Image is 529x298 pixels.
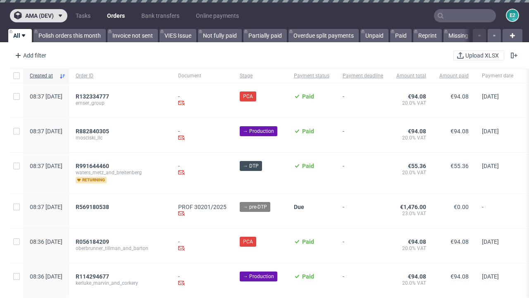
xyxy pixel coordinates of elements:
a: Paid [390,29,412,42]
span: R114294677 [76,273,109,280]
span: Document [178,72,226,79]
a: All [8,29,32,42]
div: - [178,273,226,288]
a: Missing invoice [443,29,492,42]
span: Paid [302,163,314,169]
div: - [178,93,226,108]
span: returning [76,177,107,183]
span: €94.08 [450,128,469,135]
span: 08:36 [DATE] [30,273,62,280]
span: 08:37 [DATE] [30,163,62,169]
a: Polish orders this month [33,29,106,42]
figcaption: e2 [507,10,518,21]
span: Paid [302,93,314,100]
span: Created at [30,72,56,79]
span: Paid [302,273,314,280]
span: €94.08 [408,273,426,280]
span: Amount total [396,72,426,79]
span: [DATE] [482,163,499,169]
span: - [343,273,383,288]
span: 20.0% VAT [396,100,426,106]
span: €55.36 [408,163,426,169]
span: 23.0% VAT [396,210,426,217]
span: Payment deadline [343,72,383,79]
span: €94.08 [450,273,469,280]
span: €55.36 [450,163,469,169]
a: R991644460 [76,163,111,169]
span: Due [294,204,304,210]
span: ernser_group [76,100,165,106]
span: → DTP [243,162,259,170]
a: Tasks [71,9,95,22]
div: Add filter [12,49,48,62]
span: R991644460 [76,163,109,169]
div: - [178,163,226,177]
span: → Production [243,273,274,280]
span: PCA [243,93,253,100]
span: [DATE] [482,273,499,280]
span: Order ID [76,72,165,79]
a: R114294677 [76,273,111,280]
span: [DATE] [482,93,499,100]
a: Invoice not sent [107,29,158,42]
span: PCA [243,238,253,245]
a: Overdue split payments [288,29,359,42]
a: Not fully paid [198,29,242,42]
span: 08:36 [DATE] [30,238,62,245]
span: 08:37 [DATE] [30,128,62,135]
span: mosciski_llc [76,135,165,141]
a: R882840305 [76,128,111,135]
a: Bank transfers [136,9,184,22]
span: 20.0% VAT [396,169,426,176]
span: Stage [240,72,281,79]
span: Amount paid [439,72,469,79]
a: Reprint [413,29,442,42]
span: €94.08 [408,238,426,245]
span: Paid [302,128,314,135]
span: 20.0% VAT [396,245,426,252]
span: R569180538 [76,204,109,210]
a: Partially paid [243,29,287,42]
a: Unpaid [360,29,388,42]
span: €94.08 [408,128,426,135]
span: R882840305 [76,128,109,135]
span: kerluke_marvin_and_corkery [76,280,165,286]
a: VIES Issue [160,29,196,42]
span: €94.08 [408,93,426,100]
span: - [343,93,383,108]
span: waters_metz_and_breitenberg [76,169,165,176]
span: €1,476.00 [400,204,426,210]
span: - [343,128,383,142]
div: - [178,238,226,253]
span: oberbrunner_tillman_and_barton [76,245,165,252]
span: → Production [243,127,274,135]
span: - [343,238,383,253]
span: €94.08 [450,238,469,245]
span: 08:37 [DATE] [30,93,62,100]
a: Orders [102,9,130,22]
button: ama (dev) [10,9,67,22]
span: €94.08 [450,93,469,100]
span: Payment date [482,72,513,79]
span: → pre-DTP [243,203,267,211]
span: 20.0% VAT [396,135,426,141]
span: €0.00 [454,204,469,210]
a: R056184209 [76,238,111,245]
span: - [482,204,513,218]
span: - [343,163,383,183]
span: ama (dev) [25,13,54,19]
span: Paid [302,238,314,245]
span: [DATE] [482,128,499,135]
div: - [178,128,226,142]
span: R056184209 [76,238,109,245]
a: R132334777 [76,93,111,100]
span: 08:37 [DATE] [30,204,62,210]
span: R132334777 [76,93,109,100]
span: 20.0% VAT [396,280,426,286]
a: Online payments [191,9,244,22]
a: R569180538 [76,204,111,210]
span: [DATE] [482,238,499,245]
span: - [343,204,383,218]
button: Upload XLSX [453,50,504,60]
span: Payment status [294,72,329,79]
